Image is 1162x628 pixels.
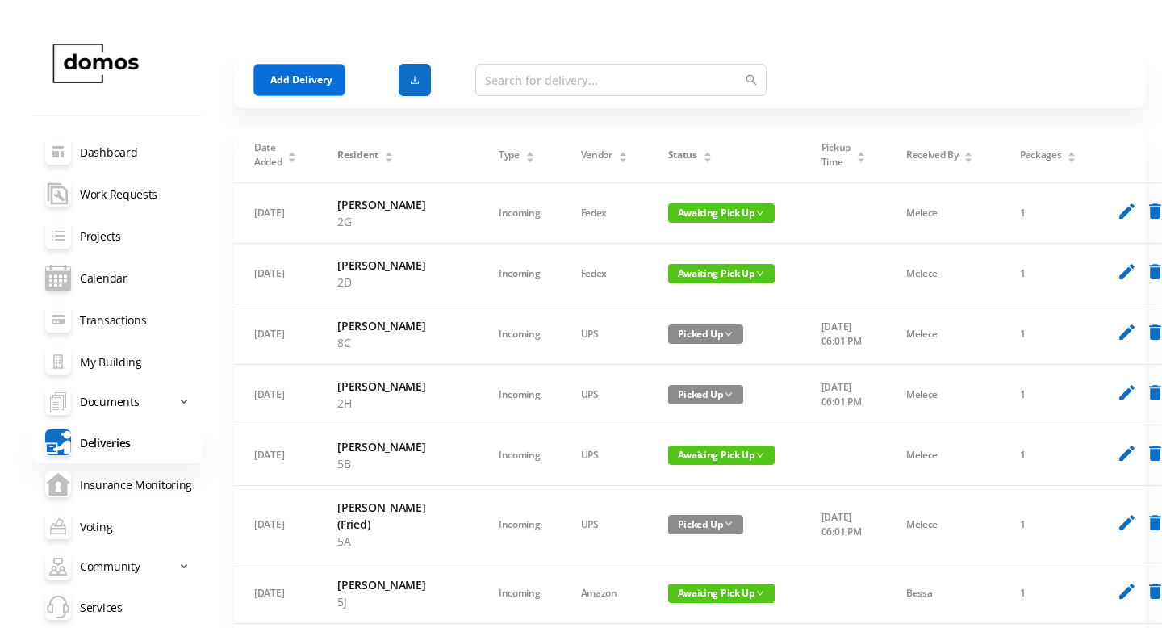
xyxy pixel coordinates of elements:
span: Date Added [254,140,282,170]
div: Sort [618,149,628,159]
span: Awaiting Pick Up [668,264,775,283]
td: Melece [886,183,1000,244]
div: Sort [1067,149,1076,159]
td: [DATE] 06:01 PM [801,486,886,563]
i: icon: caret-down [384,156,393,161]
td: Incoming [479,365,561,425]
span: Resident [337,148,378,162]
a: Transactions [32,299,203,341]
td: 1 [1000,563,1097,624]
span: Awaiting Pick Up [668,446,775,465]
i: icon: down [756,451,764,459]
a: Deliveries [32,421,203,463]
td: Melece [886,425,1000,486]
i: icon: down [756,589,764,597]
div: Sort [963,149,973,159]
td: 1 [1000,244,1097,304]
p: 2H [337,395,458,412]
h6: [PERSON_NAME] [337,317,458,334]
a: Projects [32,215,203,257]
h6: [PERSON_NAME] [337,438,458,455]
i: icon: caret-up [525,149,534,154]
td: [DATE] [234,244,317,304]
td: UPS [561,425,648,486]
i: icon: caret-up [1068,149,1076,154]
div: Sort [525,149,535,159]
a: Dashboard [32,131,203,173]
a: Calendar [32,257,203,299]
td: [DATE] [234,425,317,486]
i: icon: down [756,209,764,217]
span: Received By [906,148,959,162]
p: 2G [337,213,458,230]
span: Picked Up [668,324,743,344]
td: 1 [1000,304,1097,365]
p: 8C [337,334,458,351]
span: Type [499,148,520,162]
td: [DATE] [234,365,317,425]
span: Community [80,551,140,583]
span: Documents [80,386,139,418]
td: 1 [1000,425,1097,486]
td: UPS [561,365,648,425]
i: icon: caret-up [618,149,627,154]
a: Work Requests [32,173,203,215]
i: icon: caret-down [703,156,712,161]
i: icon: caret-up [703,149,712,154]
i: edit [1117,322,1137,342]
i: edit [1117,513,1137,533]
button: Add Delivery [253,64,345,96]
p: 5A [337,533,458,550]
span: Pickup Time [821,140,851,170]
div: Sort [384,149,394,159]
i: edit [1117,262,1137,282]
i: icon: caret-down [525,156,534,161]
a: Voting [32,505,203,547]
i: icon: caret-down [288,156,297,161]
i: icon: caret-down [618,156,627,161]
button: icon: download [399,64,431,96]
td: Fedex [561,244,648,304]
td: [DATE] 06:01 PM [801,304,886,365]
td: UPS [561,486,648,563]
a: My Building [32,341,203,383]
td: Fedex [561,183,648,244]
h6: [PERSON_NAME] (Fried) [337,499,458,533]
i: edit [1117,383,1137,403]
i: edit [1117,201,1137,221]
p: 5B [337,455,458,472]
td: Amazon [561,563,648,624]
td: [DATE] 06:01 PM [801,365,886,425]
i: icon: caret-up [856,149,865,154]
h6: [PERSON_NAME] [337,196,458,213]
span: Picked Up [668,515,743,534]
h6: [PERSON_NAME] [337,257,458,274]
span: Packages [1020,148,1062,162]
i: icon: caret-up [384,149,393,154]
p: 5J [337,593,458,610]
td: [DATE] [234,183,317,244]
h6: [PERSON_NAME] [337,378,458,395]
span: Awaiting Pick Up [668,584,775,603]
input: Search for delivery... [475,64,767,96]
td: Melece [886,486,1000,563]
i: icon: caret-down [856,156,865,161]
td: Incoming [479,486,561,563]
span: Picked Up [668,385,743,404]
i: icon: down [725,520,733,528]
td: Melece [886,365,1000,425]
td: 1 [1000,486,1097,563]
i: edit [1117,443,1137,463]
i: icon: down [725,391,733,399]
div: Sort [287,149,297,159]
td: 1 [1000,183,1097,244]
div: Sort [703,149,713,159]
i: icon: caret-up [288,149,297,154]
i: icon: search [746,74,757,86]
td: Incoming [479,244,561,304]
span: Status [668,148,697,162]
td: Bessa [886,563,1000,624]
i: icon: down [756,270,764,278]
i: icon: caret-down [1068,156,1076,161]
td: Incoming [479,425,561,486]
